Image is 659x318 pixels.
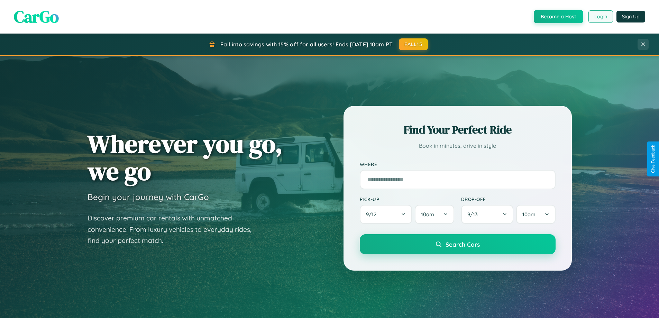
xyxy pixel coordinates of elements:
[360,205,412,224] button: 9/12
[14,5,59,28] span: CarGo
[360,141,556,151] p: Book in minutes, drive in style
[461,205,514,224] button: 9/13
[88,212,260,246] p: Discover premium car rentals with unmatched convenience. From luxury vehicles to everyday rides, ...
[360,234,556,254] button: Search Cars
[467,211,481,218] span: 9 / 13
[588,10,613,23] button: Login
[534,10,583,23] button: Become a Host
[399,38,428,50] button: FALL15
[421,211,434,218] span: 10am
[446,240,480,248] span: Search Cars
[88,130,283,185] h1: Wherever you go, we go
[220,41,394,48] span: Fall into savings with 15% off for all users! Ends [DATE] 10am PT.
[616,11,645,22] button: Sign Up
[88,192,209,202] h3: Begin your journey with CarGo
[522,211,536,218] span: 10am
[360,122,556,137] h2: Find Your Perfect Ride
[360,196,454,202] label: Pick-up
[360,161,556,167] label: Where
[366,211,380,218] span: 9 / 12
[516,205,555,224] button: 10am
[461,196,556,202] label: Drop-off
[415,205,454,224] button: 10am
[651,145,656,173] div: Give Feedback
